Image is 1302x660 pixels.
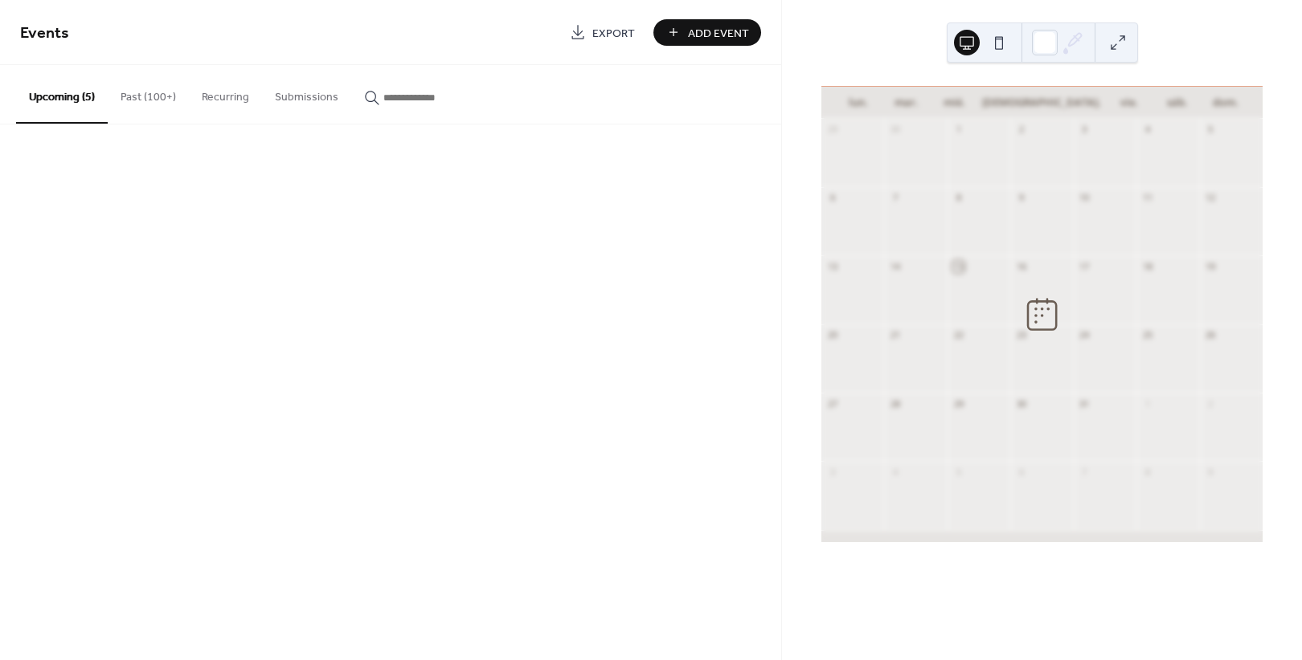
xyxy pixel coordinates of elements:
[262,65,351,122] button: Submissions
[834,87,882,119] div: lun.
[1015,260,1027,272] div: 16
[108,65,189,122] button: Past (100+)
[1202,87,1250,119] div: dom.
[931,87,979,119] div: mié.
[1079,192,1091,204] div: 10
[1079,124,1091,136] div: 3
[688,25,749,42] span: Add Event
[952,260,964,272] div: 15
[952,124,964,136] div: 1
[889,260,901,272] div: 14
[952,397,964,409] div: 29
[1205,466,1217,478] div: 9
[1205,192,1217,204] div: 12
[826,192,838,204] div: 6
[1015,192,1027,204] div: 9
[978,87,1105,119] div: [DEMOGRAPHIC_DATA].
[826,466,838,478] div: 3
[826,260,838,272] div: 13
[889,192,901,204] div: 7
[16,65,108,124] button: Upcoming (5)
[20,18,69,49] span: Events
[1205,397,1217,409] div: 2
[952,329,964,341] div: 22
[1079,260,1091,272] div: 17
[1141,329,1153,341] div: 25
[189,65,262,122] button: Recurring
[1015,329,1027,341] div: 23
[1205,260,1217,272] div: 19
[882,87,931,119] div: mar.
[1015,124,1027,136] div: 2
[952,466,964,478] div: 5
[1079,466,1091,478] div: 7
[1015,397,1027,409] div: 30
[1205,124,1217,136] div: 5
[1105,87,1153,119] div: vie.
[1153,87,1202,119] div: sáb.
[1079,329,1091,341] div: 24
[826,329,838,341] div: 20
[1141,192,1153,204] div: 11
[1015,466,1027,478] div: 6
[889,124,901,136] div: 30
[826,397,838,409] div: 27
[952,192,964,204] div: 8
[1141,124,1153,136] div: 4
[1079,397,1091,409] div: 31
[826,124,838,136] div: 29
[558,19,647,46] a: Export
[1205,329,1217,341] div: 26
[653,19,761,46] button: Add Event
[1141,397,1153,409] div: 1
[889,397,901,409] div: 28
[1141,260,1153,272] div: 18
[889,329,901,341] div: 21
[1141,466,1153,478] div: 8
[889,466,901,478] div: 4
[592,25,635,42] span: Export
